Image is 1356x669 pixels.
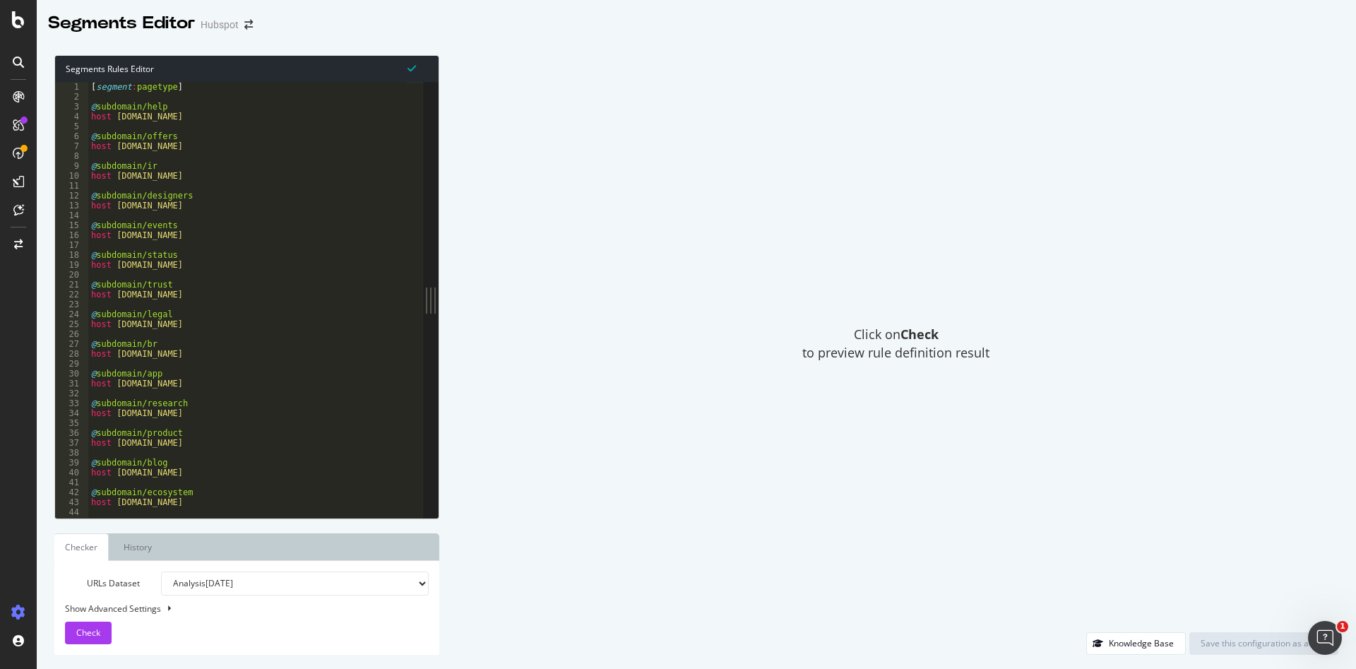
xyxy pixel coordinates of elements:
div: 37 [55,438,88,448]
div: 7 [55,141,88,151]
div: 26 [55,329,88,339]
button: Check [65,622,112,644]
div: 9 [55,161,88,171]
div: 23 [55,300,88,309]
iframe: Intercom live chat [1308,621,1342,655]
div: 38 [55,448,88,458]
a: History [112,533,163,561]
div: 4 [55,112,88,122]
div: 11 [55,181,88,191]
div: 8 [55,151,88,161]
div: Show Advanced Settings [54,603,418,615]
div: Save this configuration as active [1201,637,1327,649]
div: 25 [55,319,88,329]
span: 1 [1337,621,1348,632]
div: 32 [55,389,88,398]
div: 6 [55,131,88,141]
strong: Check [900,326,939,343]
div: 3 [55,102,88,112]
div: 10 [55,171,88,181]
div: 27 [55,339,88,349]
div: 42 [55,487,88,497]
div: 19 [55,260,88,270]
a: Checker [54,533,109,561]
div: Segments Editor [48,11,195,35]
div: 29 [55,359,88,369]
button: Knowledge Base [1086,632,1186,655]
button: Save this configuration as active [1189,632,1338,655]
a: Knowledge Base [1086,637,1186,649]
div: 36 [55,428,88,438]
div: 12 [55,191,88,201]
label: URLs Dataset [54,572,150,596]
div: 33 [55,398,88,408]
div: 35 [55,418,88,428]
div: 24 [55,309,88,319]
div: Hubspot [201,18,239,32]
div: 45 [55,517,88,527]
div: 14 [55,211,88,220]
div: 2 [55,92,88,102]
div: 18 [55,250,88,260]
div: 22 [55,290,88,300]
div: Knowledge Base [1109,637,1174,649]
div: 41 [55,478,88,487]
div: 30 [55,369,88,379]
div: 44 [55,507,88,517]
div: Segments Rules Editor [55,56,439,82]
span: Click on to preview rule definition result [802,326,989,362]
div: 1 [55,82,88,92]
div: 34 [55,408,88,418]
div: 43 [55,497,88,507]
div: 16 [55,230,88,240]
div: 40 [55,468,88,478]
div: 20 [55,270,88,280]
div: 15 [55,220,88,230]
span: Syntax is valid [408,61,416,75]
div: 21 [55,280,88,290]
div: 28 [55,349,88,359]
span: Check [76,627,100,639]
div: 5 [55,122,88,131]
div: 39 [55,458,88,468]
div: 31 [55,379,88,389]
div: arrow-right-arrow-left [244,20,253,30]
div: 17 [55,240,88,250]
div: 13 [55,201,88,211]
